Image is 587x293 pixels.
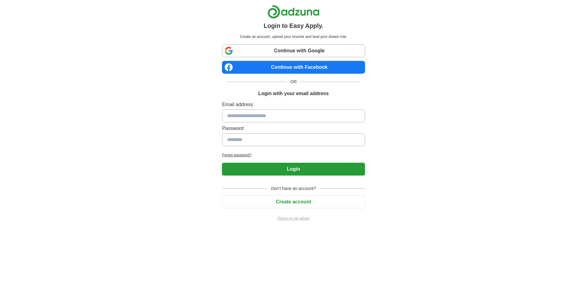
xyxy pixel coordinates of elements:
[264,21,323,30] h1: Login to Easy Apply.
[222,216,365,221] a: Return to job advert
[222,44,365,57] a: Continue with Google
[222,199,365,204] a: Create account
[222,101,365,108] label: Email address
[268,185,320,192] span: Don't have an account?
[223,34,364,39] p: Create an account, upload your resume and land your dream role.
[258,90,329,97] h1: Login with your email address
[287,79,301,85] span: OR
[222,152,365,158] a: Forgot password?
[222,163,365,176] button: Login
[222,195,365,208] button: Create account
[222,61,365,74] a: Continue with Facebook
[222,125,365,132] label: Password
[268,5,319,19] img: Adzuna logo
